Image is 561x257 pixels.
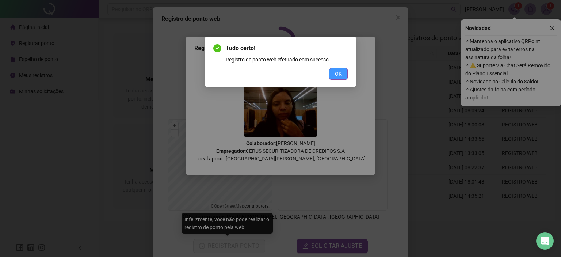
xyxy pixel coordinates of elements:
[226,56,348,64] div: Registro de ponto web efetuado com sucesso.
[335,70,342,78] span: OK
[329,68,348,80] button: OK
[213,44,221,52] span: check-circle
[536,232,554,250] div: Open Intercom Messenger
[226,44,348,53] span: Tudo certo!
